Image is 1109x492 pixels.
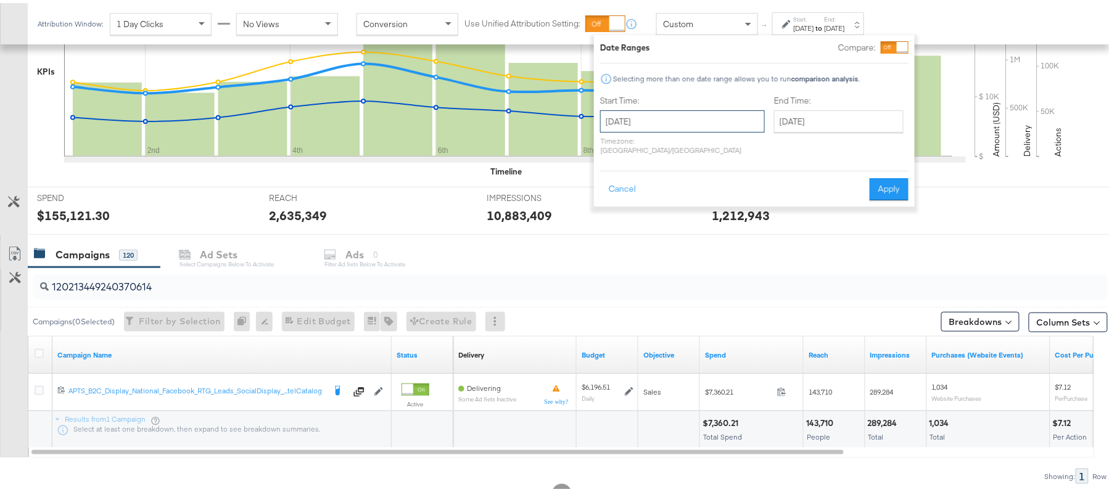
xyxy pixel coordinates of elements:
[49,267,1010,291] input: Search Campaigns by Name, ID or Objective
[870,347,922,357] a: The number of times your ad was served. On mobile apps an ad is counted as served the first time ...
[270,189,362,201] span: REACH
[814,20,825,30] strong: to
[487,189,579,201] span: IMPRESSIONS
[1076,465,1089,481] div: 1
[582,379,610,389] div: $6,196.51
[809,384,832,393] span: 143,710
[37,63,55,75] div: KPIs
[838,39,876,51] label: Compare:
[825,12,845,20] label: End:
[870,384,894,393] span: 289,284
[490,163,522,174] div: Timeline
[458,347,484,357] a: Reflects the ability of your Ad Campaign to achieve delivery based on ad states, schedule and bud...
[467,380,501,390] span: Delivering
[825,20,845,30] div: [DATE]
[600,175,645,197] button: Cancel
[807,429,830,438] span: People
[932,347,1045,357] a: The number of times a purchase was made tracked by your Custom Audience pixel on your website aft...
[703,414,742,426] div: $7,360.21
[458,393,516,400] sub: Some Ad Sets Inactive
[234,309,256,329] div: 0
[612,72,860,80] div: Selecting more than one date range allows you to run .
[57,347,387,357] a: Your campaign name.
[705,384,772,393] span: $7,360.21
[68,383,324,395] a: APTS_B2C_Display_National_Facebook_RTG_Leads_SocialDisplay_...telCatalog
[663,15,693,27] span: Custom
[643,384,661,393] span: Sales
[1053,414,1075,426] div: $7.12
[868,414,901,426] div: 289,284
[774,92,909,104] label: End Time:
[270,203,328,221] div: 2,635,349
[643,347,695,357] a: Your campaign's objective.
[1029,310,1108,329] button: Column Sets
[68,383,324,393] div: APTS_B2C_Display_National_Facebook_RTG_Leads_SocialDisplay_...telCatalog
[56,245,110,259] div: Campaigns
[794,12,814,20] label: Start:
[1053,125,1064,154] text: Actions
[930,414,953,426] div: 1,034
[397,347,448,357] a: Shows the current state of your Ad Campaign.
[487,203,552,221] div: 10,883,409
[809,347,860,357] a: The number of people your ad was served to.
[1022,122,1033,154] text: Delivery
[712,203,770,221] div: 1,212,943
[930,429,946,438] span: Total
[703,429,742,438] span: Total Spend
[932,392,982,399] sub: Website Purchases
[941,309,1020,329] button: Breakdowns
[759,21,771,25] span: ↑
[363,15,408,27] span: Conversion
[37,203,110,221] div: $155,121.30
[870,175,909,197] button: Apply
[243,15,279,27] span: No Views
[705,347,799,357] a: The total amount spent to date.
[119,247,138,258] div: 120
[582,347,633,357] a: The maximum amount you're willing to spend on your ads, on average each day or over the lifetime ...
[37,17,104,25] div: Attribution Window:
[402,397,429,405] label: Active
[582,392,595,399] sub: Daily
[117,15,163,27] span: 1 Day Clicks
[991,99,1002,154] text: Amount (USD)
[600,92,765,104] label: Start Time:
[806,414,837,426] div: 143,710
[37,189,130,201] span: SPEND
[464,15,580,27] label: Use Unified Attribution Setting:
[794,20,814,30] div: [DATE]
[1092,469,1108,478] div: Row
[1044,469,1076,478] div: Showing:
[791,71,859,80] strong: comparison analysis
[932,379,948,388] span: 1,034
[1053,429,1087,438] span: Per Action
[1055,392,1088,399] sub: Per Purchase
[458,347,484,357] div: Delivery
[600,39,650,51] div: Date Ranges
[1055,379,1071,388] span: $7.12
[33,313,115,324] div: Campaigns ( 0 Selected)
[600,133,765,152] p: Timezone: [GEOGRAPHIC_DATA]/[GEOGRAPHIC_DATA]
[868,429,884,438] span: Total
